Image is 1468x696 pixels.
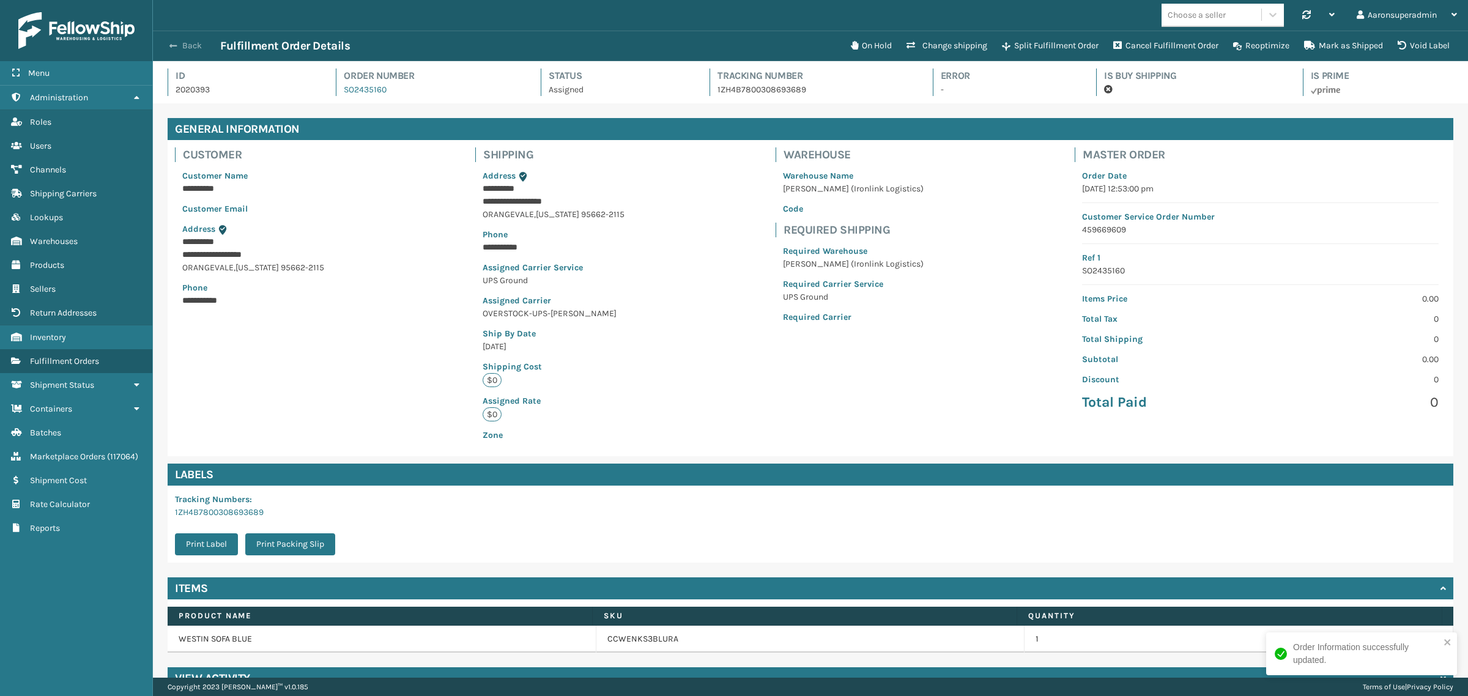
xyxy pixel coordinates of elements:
p: [DATE] 12:53:00 pm [1082,182,1439,195]
a: CCWENKS3BLURA [607,633,678,645]
span: Inventory [30,332,66,342]
td: WESTIN SOFA BLUE [168,626,596,653]
h4: Customer [183,147,332,162]
p: 459669609 [1082,223,1439,236]
span: Roles [30,117,51,127]
p: 2020393 [176,83,314,96]
i: Reoptimize [1233,42,1242,51]
h4: Master Order [1083,147,1446,162]
div: Order Information successfully updated. [1293,641,1440,667]
p: Code [783,202,924,215]
p: Discount [1082,373,1253,386]
span: Users [30,141,51,151]
p: 0.00 [1268,292,1439,305]
span: Marketplace Orders [30,451,105,462]
p: Customer Email [182,202,324,215]
i: Change shipping [906,41,915,50]
h4: Shipping [483,147,632,162]
span: Fulfillment Orders [30,356,99,366]
h4: Order Number [344,68,519,83]
h4: Error [941,68,1074,83]
p: 0 [1268,333,1439,346]
span: [US_STATE] [536,209,579,220]
span: ORANGEVALE [182,262,234,273]
h4: Id [176,68,314,83]
span: Shipment Cost [30,475,87,486]
p: Customer Name [182,169,324,182]
button: Void Label [1390,34,1457,58]
p: Copyright 2023 [PERSON_NAME]™ v 1.0.185 [168,678,308,696]
button: close [1444,637,1452,649]
p: Items Price [1082,292,1253,305]
p: [DATE] [483,340,625,353]
span: ( 117064 ) [107,451,138,462]
h4: Warehouse [784,147,931,162]
span: Batches [30,428,61,438]
span: Sellers [30,284,56,294]
span: [US_STATE] [235,262,279,273]
button: Mark as Shipped [1297,34,1390,58]
p: $0 [483,407,502,421]
p: $0 [483,373,502,387]
button: Split Fulfillment Order [995,34,1106,58]
p: Assigned Carrier [483,294,625,307]
p: Total Paid [1082,393,1253,412]
h4: Is Buy Shipping [1104,68,1280,83]
p: OVERSTOCK-UPS-[PERSON_NAME] [483,307,625,320]
p: Required Carrier [783,311,924,324]
p: Zone [483,429,625,442]
span: Warehouses [30,236,78,246]
span: Address [182,224,215,234]
p: 1ZH4B7800308693689 [717,83,910,96]
p: - [941,83,1074,96]
h4: Status [549,68,688,83]
p: 0 [1268,393,1439,412]
p: Warehouse Name [783,169,924,182]
h4: Is Prime [1311,68,1453,83]
img: logo [18,12,135,49]
span: Shipment Status [30,380,94,390]
span: , [234,262,235,273]
span: Lookups [30,212,63,223]
i: On Hold [851,41,858,50]
span: Containers [30,404,72,414]
p: [PERSON_NAME] (Ironlink Logistics) [783,257,924,270]
span: Menu [28,68,50,78]
p: Required Carrier Service [783,278,924,291]
span: 95662-2115 [581,209,625,220]
i: Mark as Shipped [1304,41,1315,50]
h4: General Information [168,118,1453,140]
p: Subtotal [1082,353,1253,366]
span: Reports [30,523,60,533]
p: Total Shipping [1082,333,1253,346]
button: Back [164,40,220,51]
button: On Hold [843,34,899,58]
span: , [534,209,536,220]
p: Total Tax [1082,313,1253,325]
span: Channels [30,165,66,175]
label: SKU [604,610,1006,621]
span: Products [30,260,64,270]
p: 0 [1268,313,1439,325]
h3: Fulfillment Order Details [220,39,350,53]
p: Order Date [1082,169,1439,182]
label: Product Name [179,610,581,621]
div: Choose a seller [1168,9,1226,21]
span: 95662-2115 [281,262,324,273]
h4: Items [175,581,208,596]
p: UPS Ground [483,274,625,287]
p: UPS Ground [783,291,924,303]
p: [PERSON_NAME] (Ironlink Logistics) [783,182,924,195]
button: Cancel Fulfillment Order [1106,34,1226,58]
p: SO2435160 [1082,264,1439,277]
p: Ship By Date [483,327,625,340]
i: Cancel Fulfillment Order [1113,41,1122,50]
button: Reoptimize [1226,34,1297,58]
p: Shipping Cost [483,360,625,373]
h4: Tracking Number [717,68,910,83]
button: Print Packing Slip [245,533,335,555]
i: VOIDLABEL [1398,41,1406,50]
p: Assigned Carrier Service [483,261,625,274]
span: Administration [30,92,88,103]
span: Address [483,171,516,181]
